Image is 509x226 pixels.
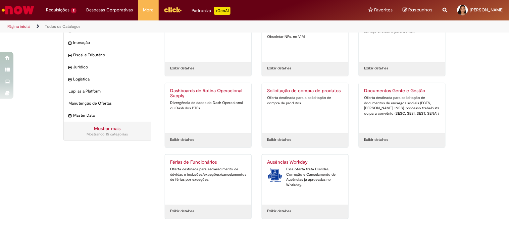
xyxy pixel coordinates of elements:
div: Oferta destinada para a solicitação de compra de produtos [267,95,343,106]
span: Manutenção de Ofertas [69,101,146,106]
h2: Dashboards de Rotina Operacional Supply [170,88,246,99]
i: expandir categoria Master Data [69,113,72,119]
a: Exibir detalhes [170,66,194,71]
a: Ausências Workday Ausências Workday Essa oferta trata Dúvidas, Correção e Cancelamento de Ausênci... [262,155,348,205]
img: Ausências Workday [267,167,283,183]
span: Master Data [73,113,146,118]
span: Lupi as a Platform [69,89,146,94]
a: Exibir detalhes [267,137,291,143]
ul: Trilhas de página [5,20,334,33]
a: Dashboards de Rotina Operacional Supply Divergência de dados do Dash Operacional ou Dash dos PTEs [165,83,251,133]
div: expandir categoria Master Data Master Data [64,109,151,122]
div: expandir categoria Inovação Inovação [64,37,151,49]
a: Mostrar mais [94,125,120,131]
a: Página inicial [7,24,31,29]
span: More [143,7,154,13]
i: expandir categoria Jurídico [69,64,72,71]
h2: Solicitação de compra de produtos [267,88,343,94]
a: Pagamento de Tributos Solicitação de Pagamento de Tributos [165,12,251,62]
h2: Documentos Gente e Gestão [364,88,440,94]
a: Exibir detalhes [170,137,194,143]
div: expandir categoria Fiscal e Tributário Fiscal e Tributário [64,49,151,61]
a: Documentos Gente e Gestão Oferta destinada para solicitação de documentos de encargos sociais (FG... [359,83,445,133]
div: Oferta destinada para solicitação de documentos de encargos sociais (FGTS, [PERSON_NAME], INSS), ... [364,95,440,116]
span: Fiscal e Tributário [73,52,146,58]
a: Solicitação de compra de produtos Oferta destinada para a solicitação de compra de produtos [262,83,348,133]
i: expandir categoria Logistica [69,76,72,83]
a: Rascunhos [403,7,433,13]
span: Jurídico [73,64,146,70]
span: Requisições [46,7,69,13]
div: Lupi as a Platform [64,85,151,98]
a: Manifesto do Destinatário e Obsoletar NFS Manifestar Notas Fiscais na SEFAZ e Obsoletar NFs. no VIM [262,12,348,62]
div: Manutenção de Ofertas [64,97,151,110]
span: 2 [71,8,77,13]
i: expandir categoria Fiscal e Tributário [69,52,72,59]
div: expandir categoria Logistica Logistica [64,73,151,86]
div: Mostrando 15 categorias [69,132,146,137]
h2: Ausências Workday [267,160,343,165]
span: Inovação [73,40,146,46]
span: Favoritos [374,7,393,13]
span: Despesas Corporativas [87,7,133,13]
p: +GenAi [214,7,231,15]
div: Oferta destinada para esclarecimento de dúvidas e inclusões/exceções/cancelamentos de férias por ... [170,167,246,182]
div: Divergência de dados do Dash Operacional ou Dash dos PTEs [170,100,246,111]
a: Exibir detalhes [364,137,388,143]
a: Exibir detalhes [364,66,388,71]
div: expandir categoria Jurídico Jurídico [64,61,151,73]
span: [PERSON_NAME] [470,7,504,13]
i: expandir categoria Inovação [69,40,72,47]
span: Rascunhos [409,7,433,13]
a: Alteração de Pedido - Comex Solicitar alteração de pedido de material ou serviço exclusivo para C... [359,12,445,62]
h2: Férias de Funcionários [170,160,246,165]
div: Essa oferta trata Dúvidas, Correção e Cancelamento de Ausências já aprovadas no Workday. [267,167,343,188]
img: click_logo_yellow_360x200.png [164,5,182,15]
a: Exibir detalhes [267,66,291,71]
a: Férias de Funcionários Oferta destinada para esclarecimento de dúvidas e inclusões/exceções/cance... [165,155,251,205]
div: Manifestar Notas Fiscais na SEFAZ e Obsoletar NFs. no VIM [267,29,343,39]
img: ServiceNow [1,3,35,17]
span: Logistica [73,76,146,82]
a: Exibir detalhes [170,209,194,214]
a: Todos os Catálogos [45,24,81,29]
a: Exibir detalhes [267,209,291,214]
div: Padroniza [192,7,231,15]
